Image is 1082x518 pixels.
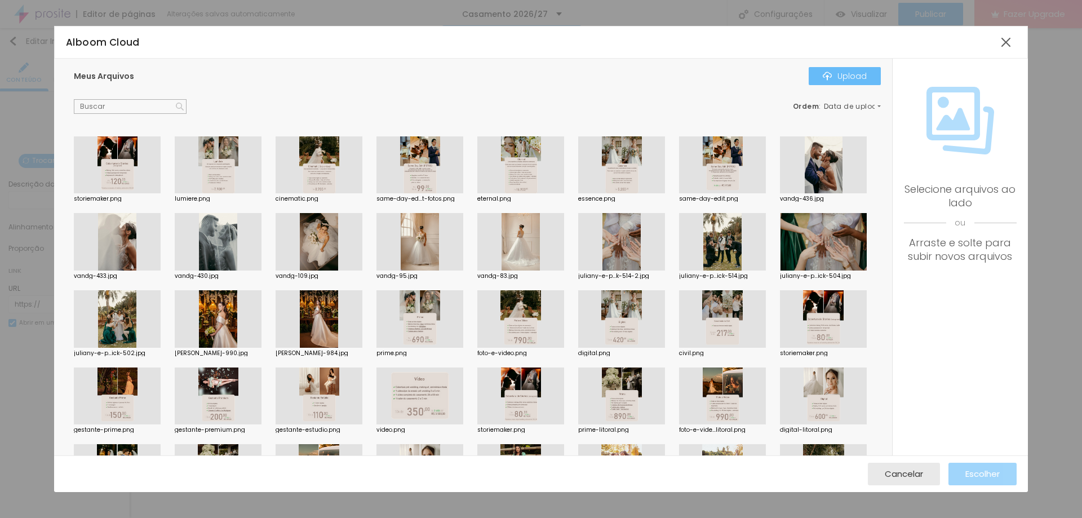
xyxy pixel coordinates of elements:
[885,469,923,479] span: Cancelar
[809,67,881,85] button: IconeUpload
[679,196,766,202] div: same-day-edit.png
[276,427,362,433] div: gestante-estudio.png
[176,103,184,110] img: Icone
[578,273,665,279] div: juliany-e-p...k-514-2.jpg
[74,273,161,279] div: vandg-433.jpg
[823,72,832,81] img: Icone
[74,99,187,114] input: Buscar
[175,196,261,202] div: lumiere.png
[175,427,261,433] div: gestante-premium.png
[477,427,564,433] div: storiemaker.png
[477,273,564,279] div: vandg-83.jpg
[74,427,161,433] div: gestante-prime.png
[780,427,867,433] div: digital-litoral.png
[66,36,140,49] span: Alboom Cloud
[793,103,881,110] div: :
[477,351,564,356] div: foto-e-video.png
[780,196,867,202] div: vandg-436.jpg
[679,273,766,279] div: juliany-e-p...ick-514.jpg
[904,183,1017,263] div: Selecione arquivos ao lado Arraste e solte para subir novos arquivos
[376,427,463,433] div: video.png
[965,469,1000,479] span: Escolher
[904,210,1017,236] span: ou
[276,351,362,356] div: [PERSON_NAME]-984.jpg
[376,351,463,356] div: prime.png
[477,196,564,202] div: eternal.png
[578,427,665,433] div: prime-litoral.png
[376,273,463,279] div: vandg-95.jpg
[824,103,883,110] span: Data de upload
[780,273,867,279] div: juliany-e-p...ick-504.jpg
[578,351,665,356] div: digital.png
[276,196,362,202] div: cinematic.png
[74,70,134,82] span: Meus Arquivos
[276,273,362,279] div: vandg-109.jpg
[175,273,261,279] div: vandg-430.jpg
[780,351,867,356] div: storiemaker.png
[679,351,766,356] div: civil.png
[74,351,161,356] div: juliany-e-p...ick-502.jpg
[74,196,161,202] div: storiemaker.png
[948,463,1017,485] button: Escolher
[679,427,766,433] div: foto-e-vide...litoral.png
[175,351,261,356] div: [PERSON_NAME]-990.jpg
[926,87,994,154] img: Icone
[793,101,819,111] span: Ordem
[868,463,940,485] button: Cancelar
[376,196,463,202] div: same-day-ed...t-fotos.png
[578,196,665,202] div: essence.png
[823,72,867,81] div: Upload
